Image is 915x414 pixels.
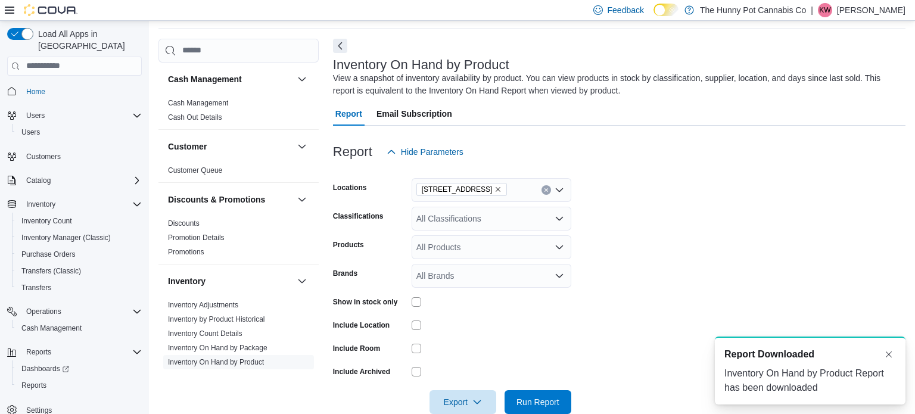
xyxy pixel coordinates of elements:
[12,279,147,296] button: Transfers
[17,214,77,228] a: Inventory Count
[21,85,50,99] a: Home
[168,329,242,338] a: Inventory Count Details
[21,197,60,211] button: Inventory
[21,108,49,123] button: Users
[21,283,51,292] span: Transfers
[17,378,142,393] span: Reports
[376,102,452,126] span: Email Subscription
[401,146,463,158] span: Hide Parameters
[21,304,66,319] button: Operations
[882,347,896,362] button: Dismiss toast
[21,304,142,319] span: Operations
[437,390,489,414] span: Export
[333,297,398,307] label: Show in stock only
[17,231,142,245] span: Inventory Manager (Classic)
[505,390,571,414] button: Run Report
[21,266,81,276] span: Transfers (Classic)
[168,315,265,324] span: Inventory by Product Historical
[837,3,905,17] p: [PERSON_NAME]
[21,84,142,99] span: Home
[17,264,142,278] span: Transfers (Classic)
[21,149,142,164] span: Customers
[555,214,564,223] button: Open list of options
[168,275,206,287] h3: Inventory
[168,141,292,152] button: Customer
[333,320,390,330] label: Include Location
[21,197,142,211] span: Inventory
[430,390,496,414] button: Export
[168,247,204,257] span: Promotions
[700,3,806,17] p: The Hunny Pot Cannabis Co
[21,364,69,373] span: Dashboards
[818,3,832,17] div: Kayla Weaver
[422,183,493,195] span: [STREET_ADDRESS]
[168,234,225,242] a: Promotion Details
[21,381,46,390] span: Reports
[168,343,267,353] span: Inventory On Hand by Package
[494,186,502,193] button: Remove 7481 Oakwood Drive from selection in this group
[21,108,142,123] span: Users
[17,247,142,262] span: Purchase Orders
[17,362,74,376] a: Dashboards
[21,345,56,359] button: Reports
[416,183,508,196] span: 7481 Oakwood Drive
[555,271,564,281] button: Open list of options
[555,185,564,195] button: Open list of options
[26,152,61,161] span: Customers
[382,140,468,164] button: Hide Parameters
[2,83,147,100] button: Home
[168,113,222,122] a: Cash Out Details
[333,58,509,72] h3: Inventory On Hand by Product
[168,219,200,228] span: Discounts
[2,148,147,165] button: Customers
[17,378,51,393] a: Reports
[168,73,292,85] button: Cash Management
[12,124,147,141] button: Users
[724,366,896,395] div: Inventory On Hand by Product Report has been downloaded
[168,315,265,323] a: Inventory by Product Historical
[21,173,142,188] span: Catalog
[12,360,147,377] a: Dashboards
[26,87,45,97] span: Home
[12,229,147,246] button: Inventory Manager (Classic)
[12,246,147,263] button: Purchase Orders
[12,320,147,337] button: Cash Management
[333,344,380,353] label: Include Room
[17,125,142,139] span: Users
[17,247,80,262] a: Purchase Orders
[333,211,384,221] label: Classifications
[21,216,72,226] span: Inventory Count
[21,250,76,259] span: Purchase Orders
[333,145,372,159] h3: Report
[158,163,319,182] div: Customer
[295,72,309,86] button: Cash Management
[516,396,559,408] span: Run Report
[295,139,309,154] button: Customer
[158,216,319,264] div: Discounts & Promotions
[33,28,142,52] span: Load All Apps in [GEOGRAPHIC_DATA]
[168,113,222,122] span: Cash Out Details
[333,183,367,192] label: Locations
[17,125,45,139] a: Users
[17,214,142,228] span: Inventory Count
[24,4,77,16] img: Cova
[21,233,111,242] span: Inventory Manager (Classic)
[168,73,242,85] h3: Cash Management
[333,240,364,250] label: Products
[333,72,900,97] div: View a snapshot of inventory availability by product. You can view products in stock by classific...
[17,321,142,335] span: Cash Management
[541,185,551,195] button: Clear input
[168,357,264,367] span: Inventory On Hand by Product
[724,347,896,362] div: Notification
[2,172,147,189] button: Catalog
[168,372,240,381] a: Inventory Transactions
[819,3,830,17] span: KW
[2,196,147,213] button: Inventory
[168,275,292,287] button: Inventory
[12,263,147,279] button: Transfers (Classic)
[168,248,204,256] a: Promotions
[608,4,644,16] span: Feedback
[168,344,267,352] a: Inventory On Hand by Package
[333,367,390,376] label: Include Archived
